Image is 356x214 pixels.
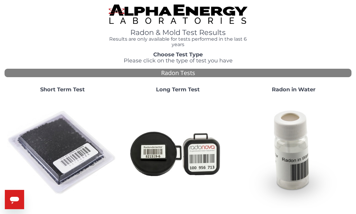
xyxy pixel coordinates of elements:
[5,190,24,209] iframe: Button to launch messaging window, conversation in progress
[109,29,247,36] h1: Radon & Mold Test Results
[156,86,200,93] strong: Long Term Test
[124,57,233,64] span: Please click on the type of test you have
[109,5,247,24] img: TightCrop.jpg
[272,86,316,93] strong: Radon in Water
[153,51,203,58] strong: Choose Test Type
[5,69,351,77] div: Radon Tests
[40,86,85,93] strong: Short Term Test
[7,98,118,208] img: ShortTerm.jpg
[109,36,247,47] h4: Results are only available for tests performed in the last 6 years
[122,98,233,208] img: Radtrak2vsRadtrak3.jpg
[238,98,349,208] img: RadoninWater.jpg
